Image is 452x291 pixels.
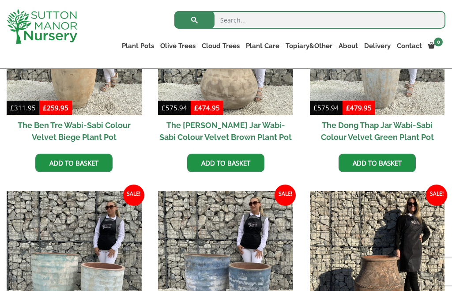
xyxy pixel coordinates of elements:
a: Add to basket: “The Binh Duong Jar Wabi-Sabi Colour Velvet Brown Plant Pot” [187,154,264,172]
a: Add to basket: “The Dong Thap Jar Wabi-Sabi Colour Velvet Green Plant Pot” [339,154,416,172]
span: £ [313,103,317,112]
a: Plant Care [243,40,282,52]
bdi: 479.95 [346,103,372,112]
span: Sale! [426,185,447,206]
span: Sale! [275,185,296,206]
a: Cloud Trees [199,40,243,52]
a: Topiary&Other [282,40,335,52]
a: Delivery [361,40,394,52]
h2: The Dong Thap Jar Wabi-Sabi Colour Velvet Green Plant Pot [310,115,445,147]
span: £ [43,103,47,112]
input: Search... [174,11,445,29]
h2: The [PERSON_NAME] Jar Wabi-Sabi Colour Velvet Brown Plant Pot [158,115,293,147]
bdi: 575.94 [313,103,339,112]
bdi: 474.95 [194,103,220,112]
h2: The Ben Tre Wabi-Sabi Colour Velvet Biege Plant Pot [7,115,142,147]
a: Contact [394,40,425,52]
img: logo [7,9,77,44]
bdi: 311.95 [10,103,36,112]
span: Sale! [123,185,144,206]
a: About [335,40,361,52]
bdi: 259.95 [43,103,68,112]
span: £ [162,103,166,112]
span: £ [346,103,350,112]
span: £ [10,103,14,112]
bdi: 575.94 [162,103,187,112]
span: £ [194,103,198,112]
a: Olive Trees [157,40,199,52]
a: Plant Pots [119,40,157,52]
span: 0 [434,38,443,46]
a: 0 [425,40,445,52]
a: Add to basket: “The Ben Tre Wabi-Sabi Colour Velvet Biege Plant Pot” [35,154,113,172]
